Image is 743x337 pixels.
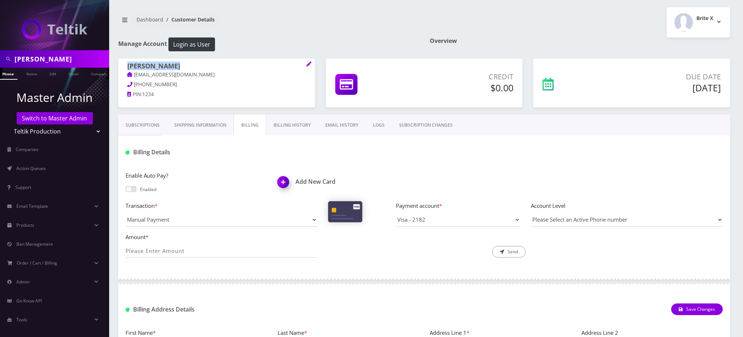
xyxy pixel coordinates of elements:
a: Billing [234,115,266,136]
label: First Name [126,329,156,337]
label: Last Name [278,329,307,337]
a: Shipping Information [167,115,234,136]
a: PIN: [127,91,142,98]
img: Billing Details [126,151,130,155]
a: Add New CardAdd New Card [278,178,419,185]
span: Ban Management [16,241,53,247]
label: Amount [126,233,317,241]
span: 1234 [142,91,154,98]
img: Billing Address Detail [126,308,130,312]
a: Switch to Master Admin [17,112,93,124]
span: Email Template [16,203,48,209]
a: Billing History [266,115,318,136]
a: SUBSCRIPTION CHANGES [392,115,460,136]
input: Please Enter Amount [126,244,317,258]
h1: Billing Details [126,149,317,156]
span: Go Know API [16,298,42,304]
button: Login as User [168,37,215,51]
p: Due Date [606,71,721,82]
h2: Brite X [697,15,714,21]
button: Send [492,246,526,258]
h1: Manage Account [118,37,419,51]
a: Email [65,68,82,79]
a: Login as User [167,40,215,48]
h1: Overview [430,37,730,44]
p: Credit [414,71,514,82]
h5: $0.00 [414,82,514,93]
label: Account Level [531,202,723,210]
label: Transaction [126,202,317,210]
p: Enabled [140,186,156,193]
a: Subscriptions [118,115,167,136]
span: Products [16,222,34,228]
a: [EMAIL_ADDRESS][DOMAIN_NAME] [127,71,215,79]
label: Address Line 2 [582,329,619,337]
a: EMAIL HISTORY [318,115,366,136]
a: Name [23,68,41,79]
a: SIM [46,68,60,79]
h1: [PERSON_NAME] [127,62,306,71]
a: Dashboard [136,16,163,23]
span: Admin [16,279,29,285]
img: Cards [328,201,362,222]
button: Save Changes [671,304,723,315]
span: Order / Cart / Billing [17,260,57,266]
span: [PHONE_NUMBER] [134,81,177,88]
a: Company [87,68,112,79]
span: Action Queues [16,165,46,171]
span: Support [15,184,31,190]
label: Payment account [396,202,520,210]
button: Brite X [667,7,730,37]
img: Add New Card [274,174,295,195]
h5: [DATE] [606,82,721,93]
label: Address Line 1 [430,329,469,337]
a: LOGS [366,115,392,136]
label: Enable Auto Pay? [126,171,267,180]
h1: Billing Address Details [126,306,317,313]
span: Companies [16,146,39,152]
nav: breadcrumb [118,12,419,33]
li: Customer Details [163,16,215,23]
input: Search in Company [15,52,107,66]
img: Teltik Production [22,20,87,39]
h1: Add New Card [278,178,419,185]
span: Tools [16,317,27,323]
